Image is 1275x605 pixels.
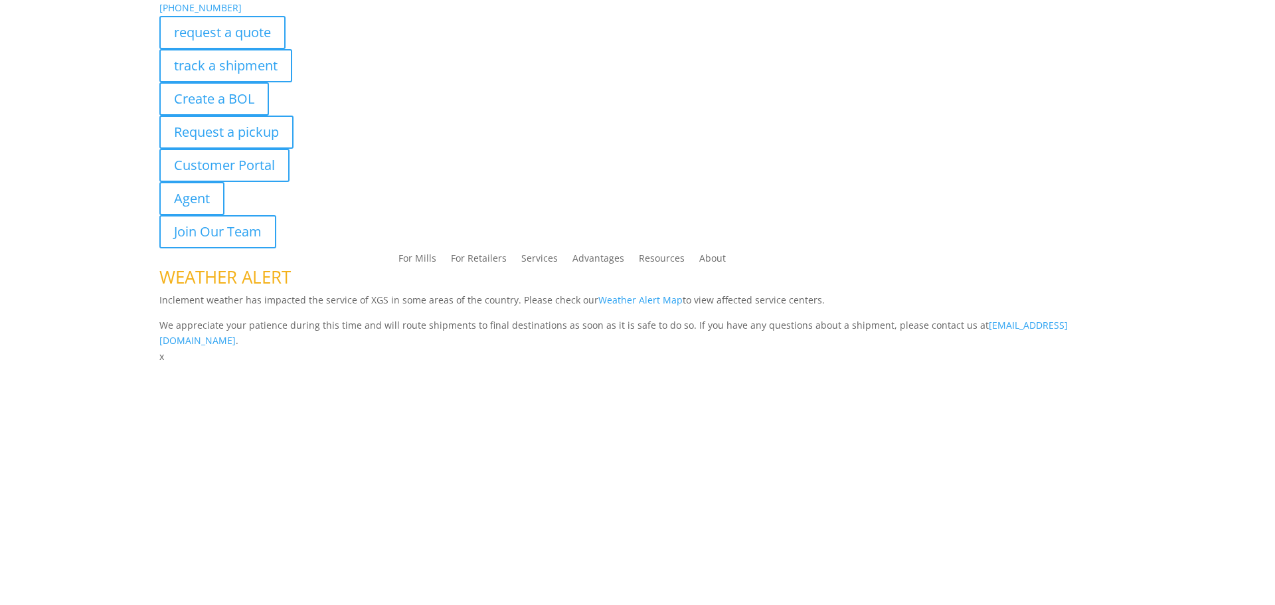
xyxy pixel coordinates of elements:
[159,1,242,14] a: [PHONE_NUMBER]
[159,149,290,182] a: Customer Portal
[159,116,294,149] a: Request a pickup
[159,365,1116,391] h1: Contact Us
[159,82,269,116] a: Create a BOL
[521,254,558,268] a: Services
[159,391,1116,407] p: Complete the form below and a member of our team will be in touch within 24 hours.
[159,215,276,248] a: Join Our Team
[639,254,685,268] a: Resources
[699,254,726,268] a: About
[598,294,683,306] a: Weather Alert Map
[159,317,1116,349] p: We appreciate your patience during this time and will route shipments to final destinations as so...
[159,182,224,215] a: Agent
[159,292,1116,317] p: Inclement weather has impacted the service of XGS in some areas of the country. Please check our ...
[398,254,436,268] a: For Mills
[159,16,286,49] a: request a quote
[159,265,291,289] span: WEATHER ALERT
[572,254,624,268] a: Advantages
[451,254,507,268] a: For Retailers
[159,349,1116,365] p: x
[159,49,292,82] a: track a shipment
